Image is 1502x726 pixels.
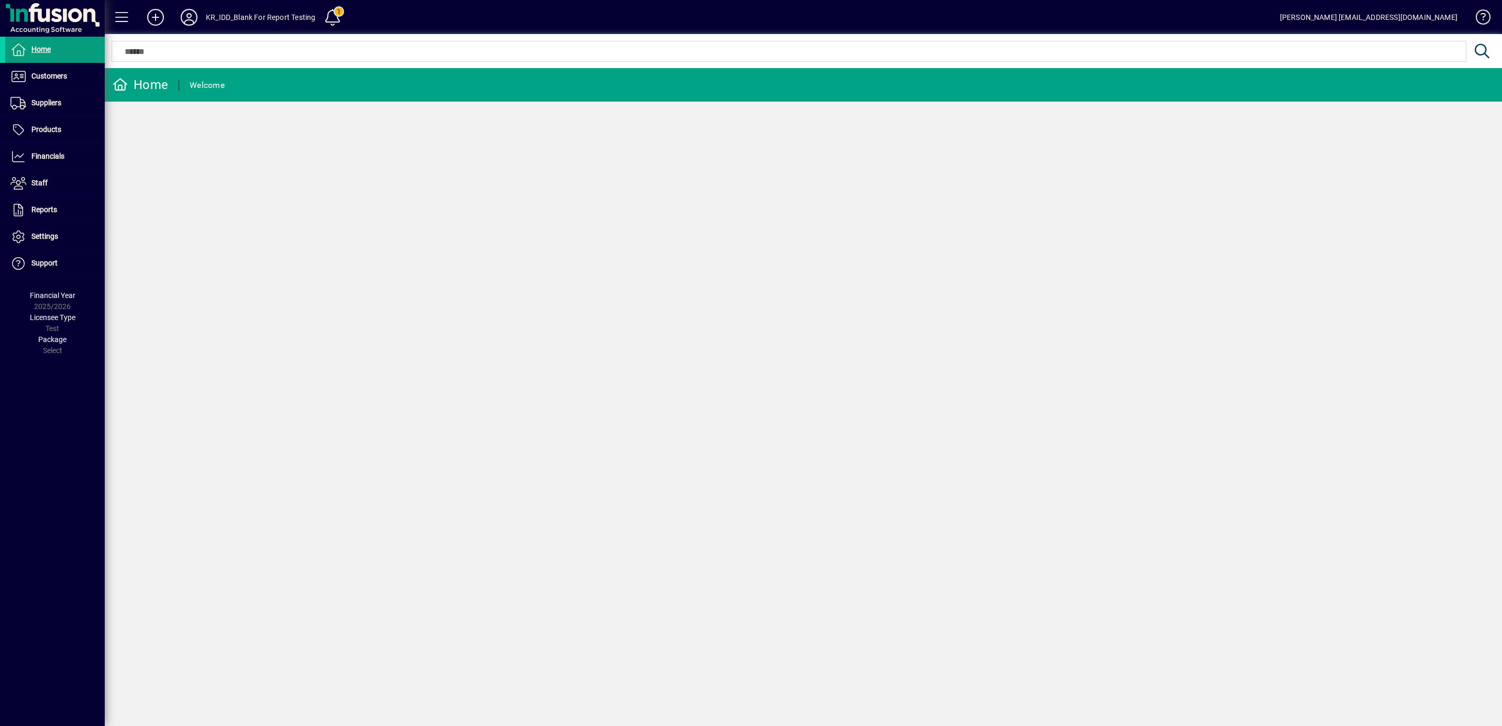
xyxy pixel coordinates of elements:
[5,197,105,223] a: Reports
[31,45,51,53] span: Home
[1468,2,1489,36] a: Knowledge Base
[5,117,105,143] a: Products
[31,98,61,107] span: Suppliers
[30,291,75,300] span: Financial Year
[31,179,48,187] span: Staff
[31,232,58,240] span: Settings
[206,9,315,26] div: KR_IDD_Blank For Report Testing
[113,76,168,93] div: Home
[139,8,172,27] button: Add
[172,8,206,27] button: Profile
[31,205,57,214] span: Reports
[38,335,67,344] span: Package
[31,152,64,160] span: Financials
[5,170,105,196] a: Staff
[5,90,105,116] a: Suppliers
[5,63,105,90] a: Customers
[5,224,105,250] a: Settings
[5,250,105,277] a: Support
[31,259,58,267] span: Support
[1280,9,1457,26] div: [PERSON_NAME] [EMAIL_ADDRESS][DOMAIN_NAME]
[190,77,225,94] div: Welcome
[5,144,105,170] a: Financials
[31,125,61,134] span: Products
[30,313,75,322] span: Licensee Type
[31,72,67,80] span: Customers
